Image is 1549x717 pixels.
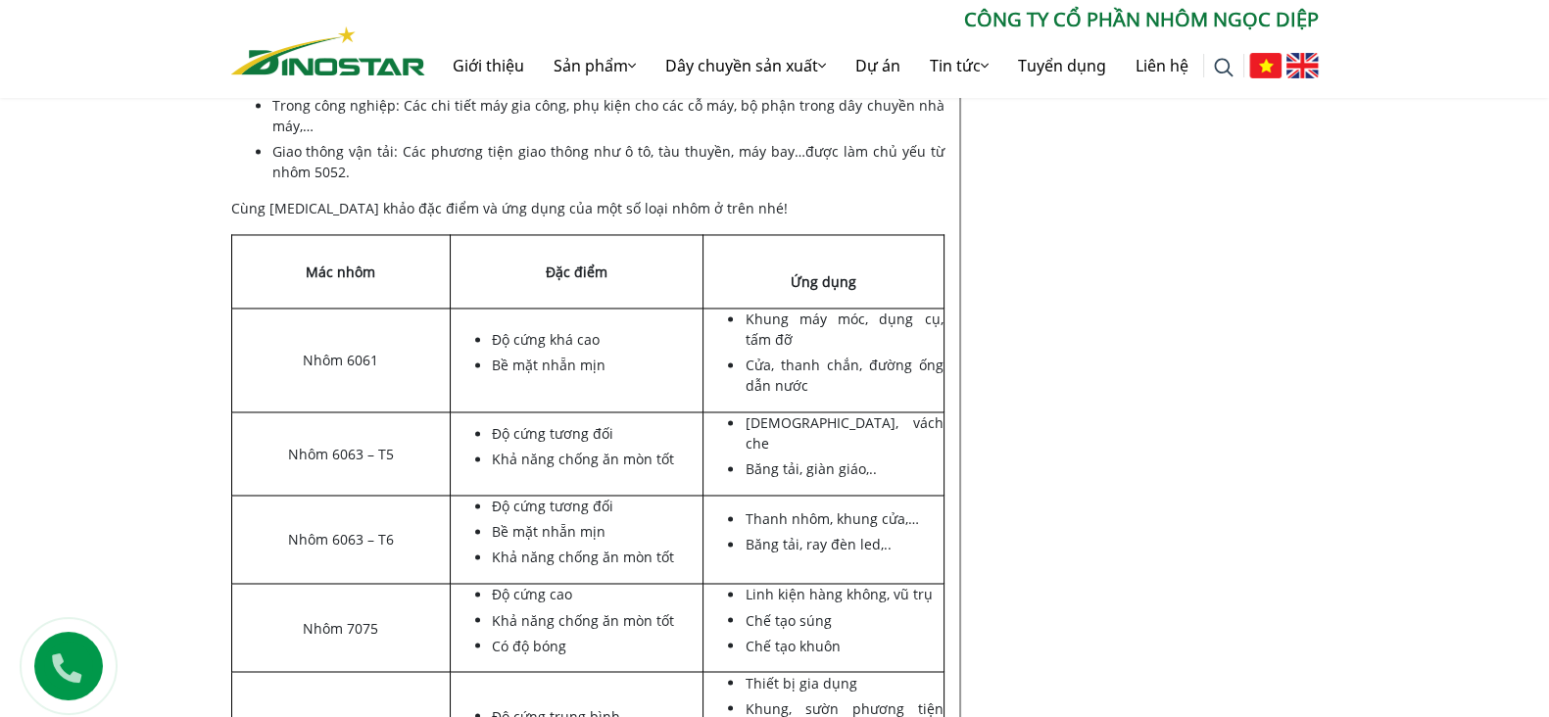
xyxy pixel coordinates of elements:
[492,635,702,655] li: Có độ bóng
[1214,58,1234,77] img: search
[745,508,943,529] li: Thanh nhôm, khung cửa,…
[1286,53,1319,78] img: English
[231,26,425,75] img: Nhôm Dinostar
[791,272,856,291] strong: Ứng dụng
[306,263,375,281] strong: Mác nhôm
[492,496,702,516] li: Độ cứng tương đối
[492,521,702,542] li: Bề mặt nhẵn mịn
[745,458,943,479] li: Băng tải, giàn giáo,..
[492,547,702,567] li: Khả năng chống ăn mòn tốt
[745,584,943,604] li: Linh kiện hàng không, vũ trụ
[745,609,943,630] li: Chế tạo súng
[841,34,915,97] a: Dự án
[231,496,451,584] td: Nhôm 6063 – T6
[745,412,943,454] li: [DEMOGRAPHIC_DATA], vách che
[1003,34,1121,97] a: Tuyển dụng
[546,263,607,281] strong: Đặc điểm
[539,34,651,97] a: Sản phẩm
[272,95,944,136] li: Trong công nghiệp: Các chi tiết máy gia công, phụ kiện cho các cỗ máy, bộ phận trong dây chuyền n...
[745,534,943,554] li: Băng tải, ray đèn led,..
[231,309,451,412] td: Nhôm 6061
[492,449,702,469] li: Khả năng chống ăn mòn tốt
[745,355,943,396] li: Cửa, thanh chắn, đường ống dẫn nước
[438,34,539,97] a: Giới thiệu
[745,635,943,655] li: Chế tạo khuôn
[651,34,841,97] a: Dây chuyền sản xuất
[492,423,702,444] li: Độ cứng tương đối
[915,34,1003,97] a: Tin tức
[231,198,944,218] p: Cùng [MEDICAL_DATA] khảo đặc điểm và ứng dụng của một số loại nhôm ở trên nhé!
[492,584,702,604] li: Độ cứng cao
[231,584,451,672] td: Nhôm 7075
[745,309,943,350] li: Khung máy móc, dụng cụ, tấm đỡ
[1121,34,1203,97] a: Liên hệ
[1249,53,1282,78] img: Tiếng Việt
[745,672,943,693] li: Thiết bị gia dụng
[425,5,1319,34] p: CÔNG TY CỔ PHẦN NHÔM NGỌC DIỆP
[492,609,702,630] li: Khả năng chống ăn mòn tốt
[231,412,451,496] td: Nhôm 6063 – T5
[272,141,944,182] li: Giao thông vận tải: Các phương tiện giao thông như ô tô, tàu thuyền, máy bay…được làm chủ yếu từ ...
[492,355,702,375] li: Bề mặt nhẵn mịn
[492,329,702,350] li: Độ cứng khá cao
